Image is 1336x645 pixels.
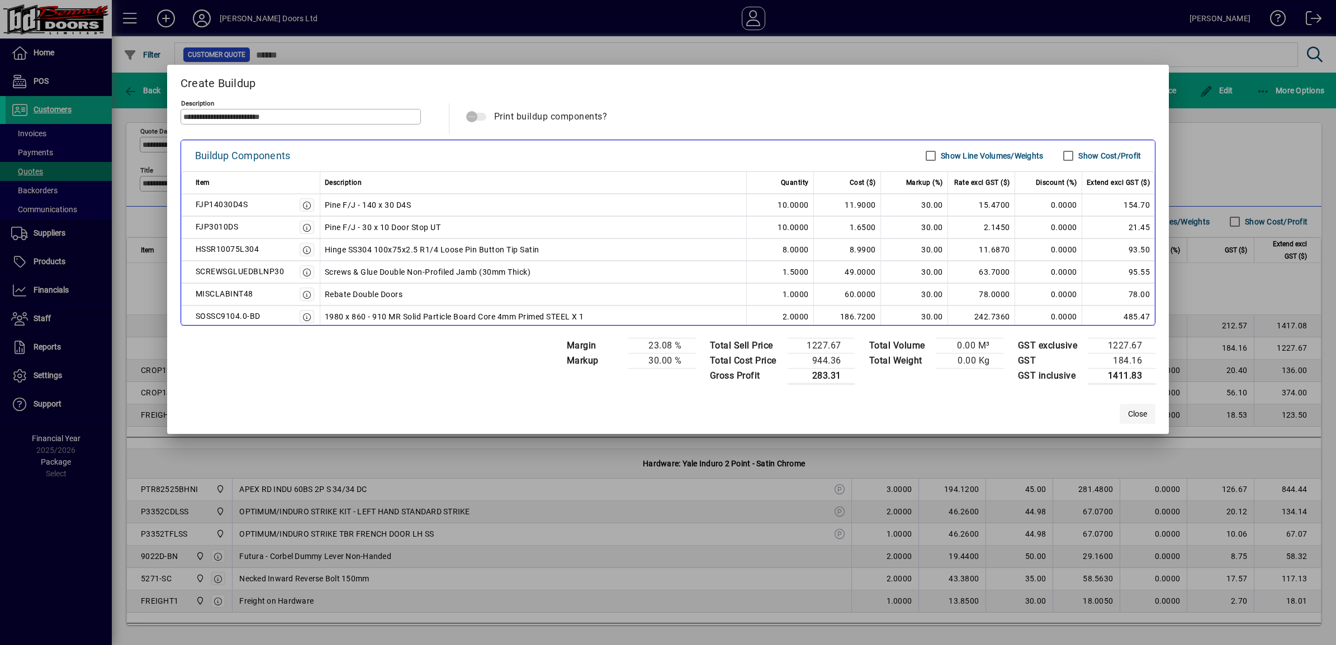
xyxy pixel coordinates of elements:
td: 1411.83 [1088,368,1155,384]
span: Markup (%) [906,176,943,189]
td: 23.08 % [628,338,695,353]
td: 95.55 [1082,261,1155,283]
td: Total Weight [864,353,936,368]
td: GST inclusive [1012,368,1089,384]
td: 1980 x 860 - 910 MR Solid Particle Board Core 4mm Primed STEEL X 1 [320,305,747,328]
div: 78.0000 [953,288,1010,301]
div: 186.7200 [818,310,876,323]
div: Buildup Components [195,147,291,165]
td: Screws & Glue Double Non-Profiled Jamb (30mm Thick) [320,261,747,283]
button: Close [1120,404,1155,424]
td: 30.00 [881,283,948,305]
td: Hinge SS304 100x75x2.5 R1/4 Loose Pin Button Tip Satin [320,238,747,261]
span: Description [325,176,362,189]
div: 49.0000 [818,265,876,279]
td: GST exclusive [1012,338,1089,353]
span: Close [1128,408,1147,420]
span: Quantity [781,176,809,189]
td: 8.0000 [747,238,814,261]
td: Margin [561,338,628,353]
div: 1.6500 [818,221,876,234]
div: 2.1450 [953,221,1010,234]
td: Pine F/J - 140 x 30 D4S [320,194,747,216]
td: 21.45 [1082,216,1155,238]
td: 944.36 [788,353,855,368]
div: SOSSC9104.0-BD [196,309,260,323]
td: GST [1012,353,1089,368]
td: Markup [561,353,628,368]
td: 1.5000 [747,261,814,283]
div: 60.0000 [818,288,876,301]
label: Show Cost/Profit [1076,150,1141,161]
td: Rebate Double Doors [320,283,747,305]
td: Pine F/J - 30 x 10 Door Stop UT [320,216,747,238]
td: Total Sell Price [704,338,788,353]
div: 11.9000 [818,198,876,212]
td: 283.31 [788,368,855,384]
td: 10.0000 [747,216,814,238]
h2: Create Buildup [167,65,1169,97]
td: 0.0000 [1015,238,1082,261]
td: 0.0000 [1015,261,1082,283]
div: FJP14030D4S [196,198,248,211]
div: SCREWSGLUEDBLNP30 [196,265,285,278]
div: 63.7000 [953,265,1010,279]
div: MISCLABINT48 [196,287,253,300]
td: 10.0000 [747,194,814,216]
div: 11.6870 [953,243,1010,256]
div: FJP3010DS [196,220,239,233]
td: 2.0000 [747,305,814,328]
span: Discount (%) [1036,176,1077,189]
td: 1.0000 [747,283,814,305]
td: 0.00 Kg [936,353,1003,368]
td: 30.00 [881,305,948,328]
td: 1227.67 [1088,338,1155,353]
label: Show Line Volumes/Weights [939,150,1043,161]
td: 30.00 [881,216,948,238]
div: 242.7360 [953,310,1010,323]
td: 0.0000 [1015,305,1082,328]
td: 154.70 [1082,194,1155,216]
td: 0.0000 [1015,194,1082,216]
td: 485.47 [1082,305,1155,328]
td: 184.16 [1088,353,1155,368]
div: HSSR10075L304 [196,242,259,256]
td: 30.00 % [628,353,695,368]
td: 30.00 [881,194,948,216]
td: 0.0000 [1015,216,1082,238]
td: Total Volume [864,338,936,353]
td: 0.0000 [1015,283,1082,305]
div: 8.9900 [818,243,876,256]
td: 0.00 M³ [936,338,1003,353]
td: 1227.67 [788,338,855,353]
td: 30.00 [881,261,948,283]
td: 30.00 [881,238,948,261]
td: 93.50 [1082,238,1155,261]
td: 78.00 [1082,283,1155,305]
span: Rate excl GST ($) [954,176,1010,189]
mat-label: Description [181,99,214,107]
span: Print buildup components? [494,111,608,122]
span: Item [196,176,210,189]
div: 15.4700 [953,198,1010,212]
span: Cost ($) [850,176,876,189]
td: Gross Profit [704,368,788,384]
td: Total Cost Price [704,353,788,368]
span: Extend excl GST ($) [1087,176,1150,189]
